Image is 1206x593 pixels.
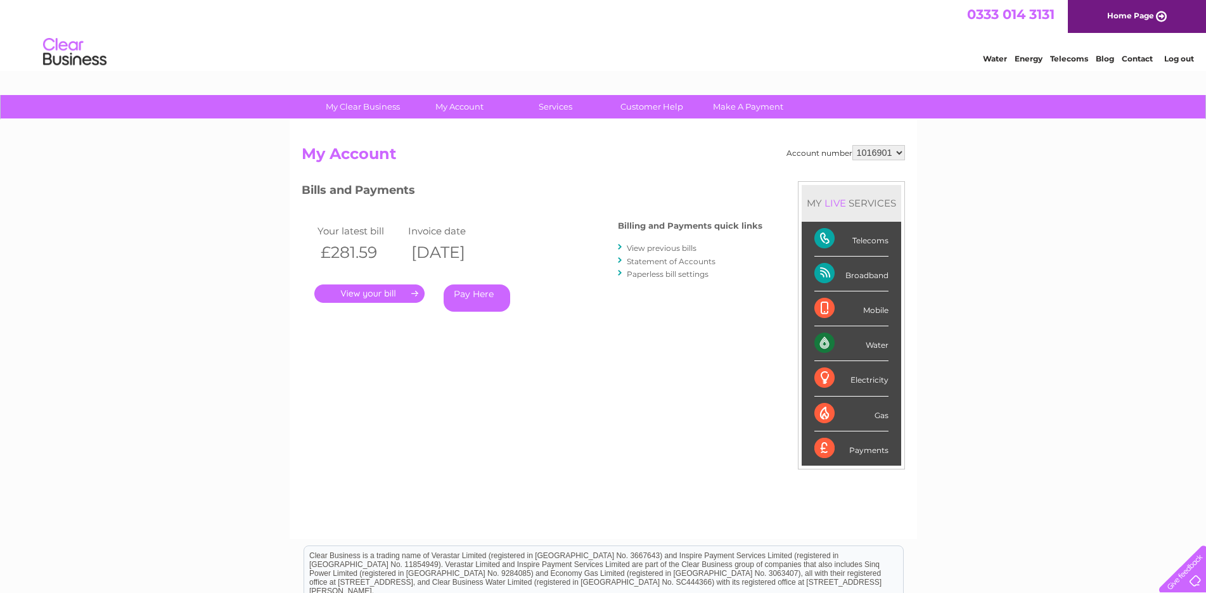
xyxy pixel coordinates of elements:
[696,95,800,118] a: Make A Payment
[1122,54,1153,63] a: Contact
[627,243,696,253] a: View previous bills
[983,54,1007,63] a: Water
[822,197,849,209] div: LIVE
[600,95,704,118] a: Customer Help
[1096,54,1114,63] a: Blog
[444,284,510,312] a: Pay Here
[627,257,715,266] a: Statement of Accounts
[618,221,762,231] h4: Billing and Payments quick links
[802,185,901,221] div: MY SERVICES
[814,291,888,326] div: Mobile
[814,326,888,361] div: Water
[814,397,888,431] div: Gas
[405,239,496,265] th: [DATE]
[814,257,888,291] div: Broadband
[814,361,888,396] div: Electricity
[314,239,406,265] th: £281.59
[1164,54,1194,63] a: Log out
[302,145,905,169] h2: My Account
[311,95,415,118] a: My Clear Business
[1015,54,1042,63] a: Energy
[304,7,903,61] div: Clear Business is a trading name of Verastar Limited (registered in [GEOGRAPHIC_DATA] No. 3667643...
[42,33,107,72] img: logo.png
[503,95,608,118] a: Services
[1050,54,1088,63] a: Telecoms
[814,431,888,466] div: Payments
[405,222,496,239] td: Invoice date
[314,222,406,239] td: Your latest bill
[786,145,905,160] div: Account number
[407,95,511,118] a: My Account
[967,6,1055,22] a: 0333 014 3131
[314,284,425,303] a: .
[627,269,709,279] a: Paperless bill settings
[302,181,762,203] h3: Bills and Payments
[814,222,888,257] div: Telecoms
